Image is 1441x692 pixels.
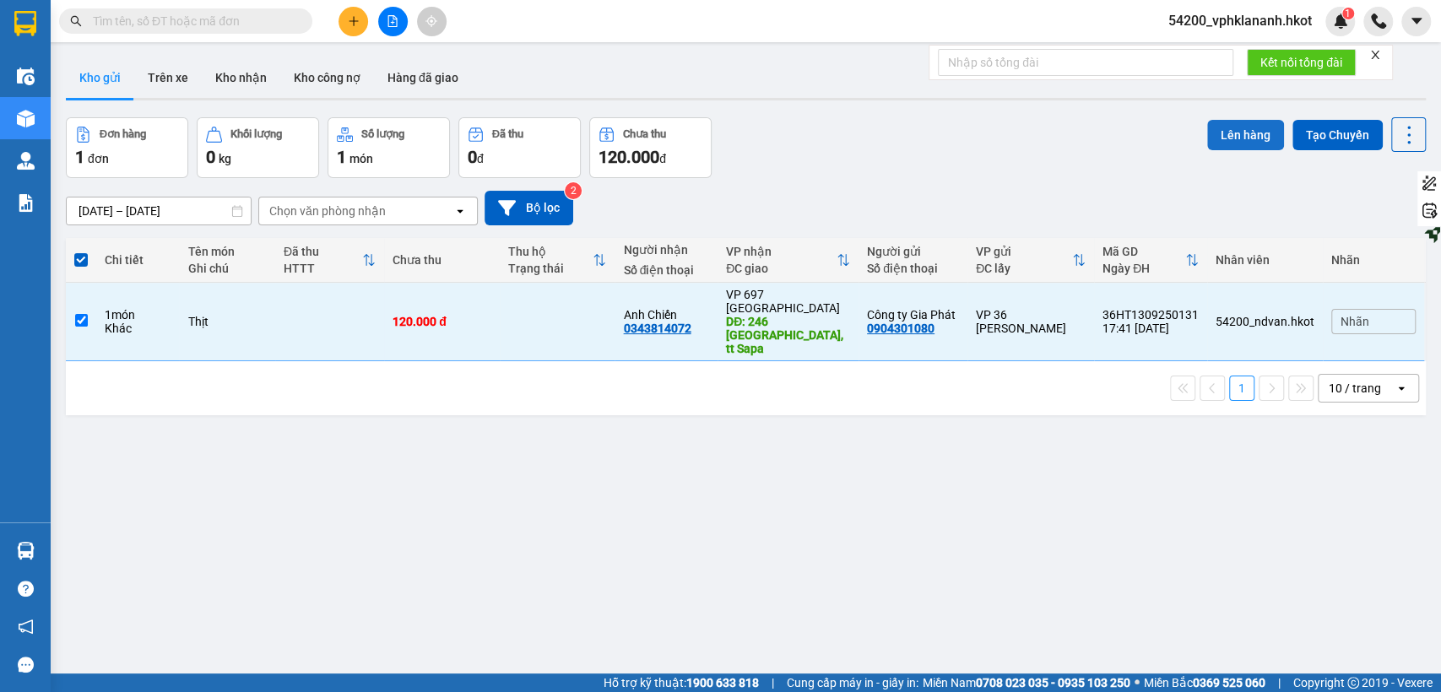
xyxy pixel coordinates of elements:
div: Số điện thoại [623,263,709,277]
span: message [18,657,34,673]
div: ĐC giao [726,262,837,275]
strong: 1900 633 818 [686,676,759,689]
span: 1 [75,147,84,167]
input: Nhập số tổng đài [938,49,1233,76]
div: Đã thu [284,245,362,258]
div: Đơn hàng [100,128,146,140]
span: đ [659,152,666,165]
button: caret-down [1401,7,1431,36]
span: Cung cấp máy in - giấy in: [787,673,918,692]
button: aim [417,7,447,36]
span: | [772,673,774,692]
div: 0343814072 [623,322,691,335]
div: VP nhận [726,245,837,258]
div: 120.000 đ [393,315,491,328]
span: Hỗ trợ kỹ thuật: [604,673,759,692]
div: Nhân viên [1216,253,1314,267]
strong: 0369 525 060 [1193,676,1265,689]
button: Tạo Chuyến [1292,120,1383,150]
button: Lên hàng [1207,120,1284,150]
th: Toggle SortBy [500,238,615,283]
span: 120.000 [599,147,659,167]
div: VP 697 [GEOGRAPHIC_DATA] [726,288,850,315]
span: notification [18,619,34,635]
button: Kho gửi [66,57,134,98]
svg: open [1395,381,1408,395]
span: ⚪️ [1135,679,1140,686]
div: Mã GD [1102,245,1185,258]
div: Đã thu [492,128,523,140]
span: plus [348,15,360,27]
span: 1 [1345,8,1351,19]
span: Kết nối tổng đài [1260,53,1342,72]
div: Tên món [187,245,267,258]
span: search [70,15,82,27]
button: Trên xe [134,57,202,98]
span: 0 [206,147,215,167]
span: kg [219,152,231,165]
span: caret-down [1409,14,1424,29]
sup: 2 [565,182,582,199]
div: Người nhận [623,243,709,257]
span: món [349,152,373,165]
div: 36HT1309250131 [1102,308,1199,322]
img: solution-icon [17,194,35,212]
button: Đã thu0đ [458,117,581,178]
div: 1 món [105,308,171,322]
button: Đơn hàng1đơn [66,117,188,178]
img: warehouse-icon [17,152,35,170]
input: Tìm tên, số ĐT hoặc mã đơn [93,12,292,30]
div: Anh Chiến [623,308,709,322]
th: Toggle SortBy [1094,238,1207,283]
button: Bộ lọc [485,191,573,225]
svg: open [453,204,467,218]
div: Khối lượng [230,128,282,140]
div: Số lượng [361,128,404,140]
img: icon-new-feature [1333,14,1348,29]
div: Chọn văn phòng nhận [269,203,386,219]
input: Select a date range. [67,197,251,224]
span: | [1278,673,1281,692]
div: Thu hộ [508,245,593,258]
sup: 1 [1342,8,1354,19]
span: Nhãn [1341,315,1369,328]
div: Thịt [187,315,267,328]
th: Toggle SortBy [967,238,1094,283]
span: 0 [468,147,477,167]
span: aim [425,15,437,27]
span: Miền Bắc [1144,673,1265,692]
img: logo-vxr [14,11,36,36]
button: Kết nối tổng đài [1247,49,1356,76]
span: question-circle [18,581,34,597]
div: VP gửi [976,245,1072,258]
div: Người gửi [867,245,959,258]
div: Ngày ĐH [1102,262,1185,275]
span: đ [477,152,484,165]
button: Chưa thu120.000đ [589,117,712,178]
span: 54200_vphklananh.hkot [1155,10,1325,31]
th: Toggle SortBy [275,238,384,283]
span: Miền Nam [923,673,1130,692]
button: Số lượng1món [328,117,450,178]
div: ĐC lấy [976,262,1072,275]
div: 0904301080 [867,322,934,335]
span: 1 [337,147,346,167]
div: Trạng thái [508,262,593,275]
div: Công ty Gia Phát [867,308,959,322]
button: Kho nhận [202,57,280,98]
div: Nhãn [1331,253,1416,267]
div: VP 36 [PERSON_NAME] [976,308,1086,335]
div: Chưa thu [623,128,666,140]
div: 10 / trang [1329,380,1381,397]
button: Hàng đã giao [374,57,472,98]
img: phone-icon [1371,14,1386,29]
span: close [1369,49,1381,61]
th: Toggle SortBy [718,238,859,283]
span: đơn [88,152,109,165]
button: file-add [378,7,408,36]
div: 17:41 [DATE] [1102,322,1199,335]
button: Kho công nợ [280,57,374,98]
button: 1 [1229,376,1254,401]
span: copyright [1347,677,1359,689]
div: Khác [105,322,171,335]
